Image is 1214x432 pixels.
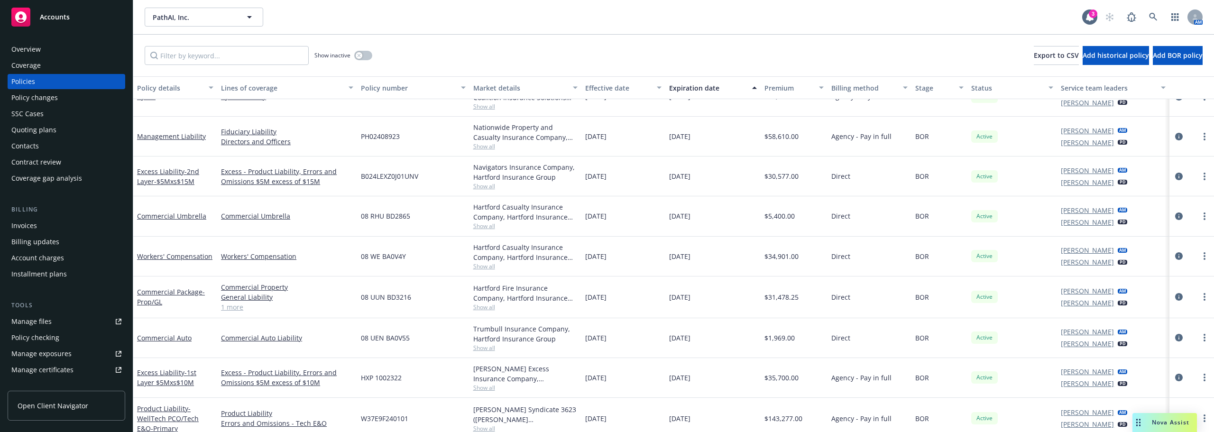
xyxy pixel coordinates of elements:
[221,333,353,343] a: Commercial Auto Liability
[473,202,578,222] div: Hartford Casualty Insurance Company, Hartford Insurance Group
[11,330,59,345] div: Policy checking
[1061,217,1114,227] a: [PERSON_NAME]
[11,90,58,105] div: Policy changes
[1061,298,1114,308] a: [PERSON_NAME]
[915,333,929,343] span: BOR
[473,283,578,303] div: Hartford Fire Insurance Company, Hartford Insurance Group
[221,127,353,137] a: Fiduciary Liability
[221,211,353,221] a: Commercial Umbrella
[915,414,929,423] span: BOR
[473,303,578,311] span: Show all
[1061,286,1114,296] a: [PERSON_NAME]
[8,301,125,310] div: Tools
[11,42,41,57] div: Overview
[221,292,353,302] a: General Liability
[1144,8,1163,27] a: Search
[221,302,353,312] a: 1 more
[361,171,418,181] span: B024LEXZ0J01UNV
[1061,83,1155,93] div: Service team leaders
[1061,245,1114,255] a: [PERSON_NAME]
[8,346,125,361] a: Manage exposures
[585,373,607,383] span: [DATE]
[1089,9,1097,18] div: 3
[361,83,455,93] div: Policy number
[473,222,578,230] span: Show all
[1199,131,1210,142] a: more
[669,292,690,302] span: [DATE]
[473,242,578,262] div: Hartford Casualty Insurance Company, Hartford Insurance Group
[1173,332,1185,343] a: circleInformation
[1061,419,1114,429] a: [PERSON_NAME]
[221,83,343,93] div: Lines of coverage
[669,333,690,343] span: [DATE]
[915,171,929,181] span: BOR
[8,330,125,345] a: Policy checking
[473,182,578,190] span: Show all
[828,76,911,99] button: Billing method
[585,211,607,221] span: [DATE]
[221,408,353,418] a: Product Liability
[137,368,196,387] span: - 1st Layer $5Mxs$10M
[1173,211,1185,222] a: circleInformation
[975,252,994,260] span: Active
[137,211,206,221] a: Commercial Umbrella
[469,76,581,99] button: Market details
[975,333,994,342] span: Active
[473,162,578,182] div: Navigators Insurance Company, Hartford Insurance Group
[221,137,353,147] a: Directors and Officers
[217,76,357,99] button: Lines of coverage
[473,142,578,150] span: Show all
[831,251,850,261] span: Direct
[137,287,205,306] span: - Prop/GL
[1173,291,1185,303] a: circleInformation
[11,171,82,186] div: Coverage gap analysis
[915,211,929,221] span: BOR
[915,292,929,302] span: BOR
[975,212,994,221] span: Active
[11,234,59,249] div: Billing updates
[669,131,690,141] span: [DATE]
[473,324,578,344] div: Trumbull Insurance Company, Hartford Insurance Group
[361,292,411,302] span: 08 UUN BD3216
[8,234,125,249] a: Billing updates
[8,122,125,138] a: Quoting plans
[137,167,199,186] span: - 2nd Layer-$5Mxs$15M
[1061,257,1114,267] a: [PERSON_NAME]
[473,404,578,424] div: [PERSON_NAME] Syndicate 3623 ([PERSON_NAME] [PERSON_NAME] Limited), [PERSON_NAME] Group
[8,378,125,394] a: Manage claims
[585,414,607,423] span: [DATE]
[1061,205,1114,215] a: [PERSON_NAME]
[11,267,67,282] div: Installment plans
[8,250,125,266] a: Account charges
[831,373,892,383] span: Agency - Pay in full
[764,333,795,343] span: $1,969.00
[1100,8,1119,27] a: Start snowing
[137,333,192,342] a: Commercial Auto
[764,131,799,141] span: $58,610.00
[1122,8,1141,27] a: Report a Bug
[1061,126,1114,136] a: [PERSON_NAME]
[11,346,72,361] div: Manage exposures
[473,122,578,142] div: Nationwide Property and Casualty Insurance Company, Nationwide Insurance Company
[361,373,402,383] span: HXP 1002322
[11,250,64,266] div: Account charges
[764,211,795,221] span: $5,400.00
[11,74,35,89] div: Policies
[473,344,578,352] span: Show all
[145,46,309,65] input: Filter by keyword...
[8,205,125,214] div: Billing
[221,166,353,186] a: Excess - Product Liability, Errors and Omissions $5M excess of $15M
[8,218,125,233] a: Invoices
[137,252,212,261] a: Workers' Compensation
[221,418,353,428] a: Errors and Omissions - Tech E&O
[669,251,690,261] span: [DATE]
[473,262,578,270] span: Show all
[137,287,205,306] a: Commercial Package
[361,211,410,221] span: 08 RHU BD2865
[585,171,607,181] span: [DATE]
[1061,407,1114,417] a: [PERSON_NAME]
[8,106,125,121] a: SSC Cases
[585,251,607,261] span: [DATE]
[11,122,56,138] div: Quoting plans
